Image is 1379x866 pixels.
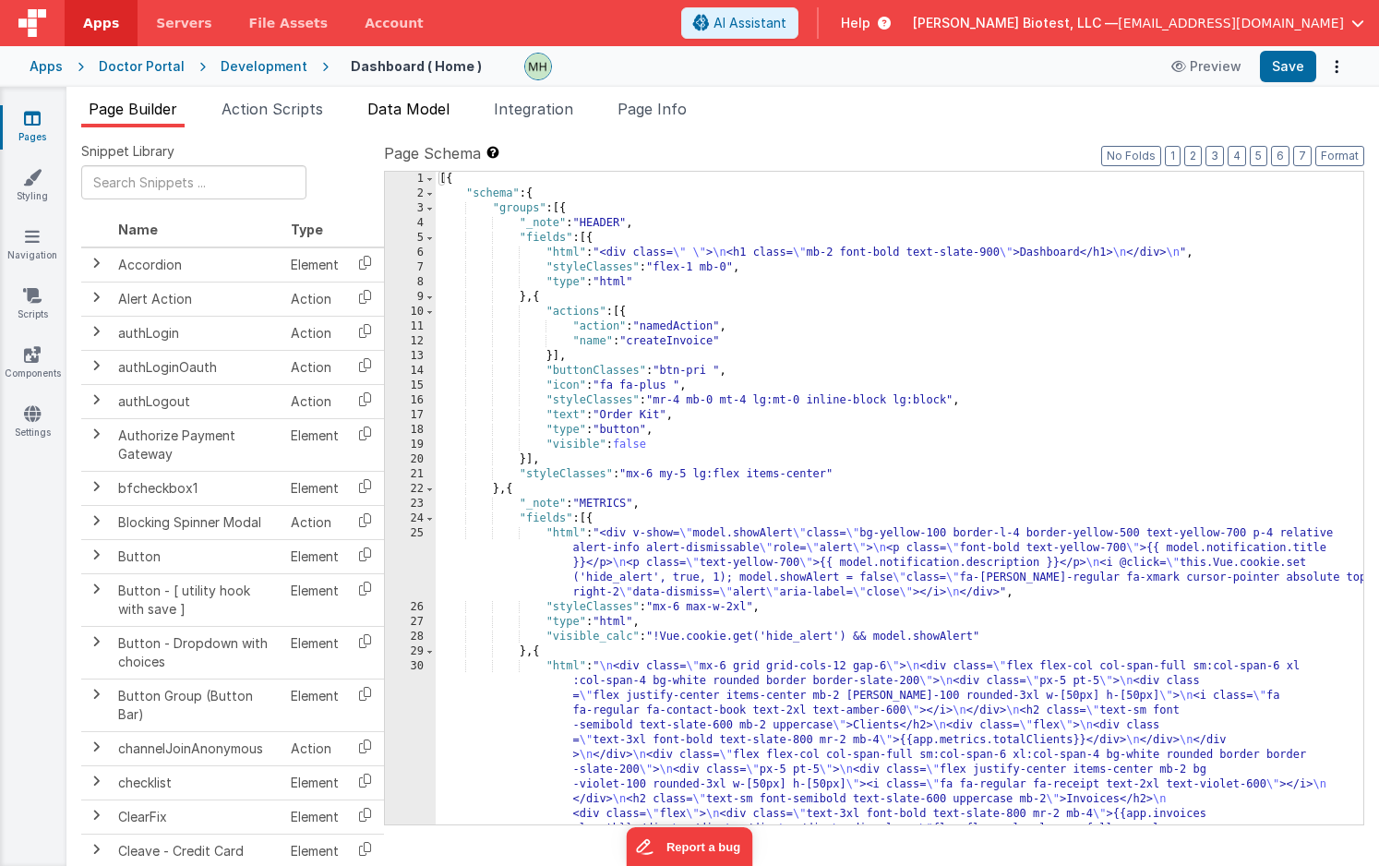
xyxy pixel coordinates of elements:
[283,505,346,539] td: Action
[385,364,436,379] div: 14
[111,505,283,539] td: Blocking Spinner Modal
[385,511,436,526] div: 24
[1101,146,1161,166] button: No Folds
[385,246,436,260] div: 6
[111,471,283,505] td: bfcheckbox1
[283,765,346,800] td: Element
[111,282,283,316] td: Alert Action
[249,14,329,32] span: File Assets
[1250,146,1267,166] button: 5
[1118,14,1344,32] span: [EMAIL_ADDRESS][DOMAIN_NAME]
[385,630,436,644] div: 28
[283,539,346,573] td: Element
[222,100,323,118] span: Action Scripts
[111,247,283,283] td: Accordion
[156,14,211,32] span: Servers
[385,423,436,438] div: 18
[385,438,436,452] div: 19
[385,467,436,482] div: 21
[385,260,436,275] div: 7
[1205,146,1224,166] button: 3
[283,626,346,679] td: Element
[221,57,307,76] div: Development
[30,57,63,76] div: Apps
[385,497,436,511] div: 23
[111,418,283,471] td: Authorize Payment Gateway
[385,231,436,246] div: 5
[1160,52,1253,81] button: Preview
[385,600,436,615] div: 26
[111,384,283,418] td: authLogout
[913,14,1118,32] span: [PERSON_NAME] Biotest, LLC —
[1260,51,1316,82] button: Save
[111,731,283,765] td: channelJoinAnonymous
[385,172,436,186] div: 1
[385,216,436,231] div: 4
[351,59,482,73] h4: Dashboard ( Home )
[283,350,346,384] td: Action
[385,526,436,600] div: 25
[83,14,119,32] span: Apps
[283,418,346,471] td: Element
[111,573,283,626] td: Button - [ utility hook with save ]
[385,201,436,216] div: 3
[681,7,798,39] button: AI Assistant
[385,349,436,364] div: 13
[385,379,436,393] div: 15
[385,482,436,497] div: 22
[385,452,436,467] div: 20
[1293,146,1312,166] button: 7
[841,14,870,32] span: Help
[111,350,283,384] td: authLoginOauth
[385,393,436,408] div: 16
[627,827,753,866] iframe: Marker.io feedback button
[283,800,346,834] td: Element
[713,14,786,32] span: AI Assistant
[1324,54,1349,79] button: Options
[913,14,1364,32] button: [PERSON_NAME] Biotest, LLC — [EMAIL_ADDRESS][DOMAIN_NAME]
[1165,146,1181,166] button: 1
[111,765,283,800] td: checklist
[118,222,158,237] span: Name
[494,100,573,118] span: Integration
[618,100,687,118] span: Page Info
[111,539,283,573] td: Button
[111,679,283,731] td: Button Group (Button Bar)
[111,626,283,679] td: Button - Dropdown with choices
[384,142,481,164] span: Page Schema
[283,384,346,418] td: Action
[283,247,346,283] td: Element
[385,186,436,201] div: 2
[385,334,436,349] div: 12
[385,319,436,334] div: 11
[81,142,174,161] span: Snippet Library
[1228,146,1246,166] button: 4
[1184,146,1202,166] button: 2
[111,800,283,834] td: ClearFix
[385,305,436,319] div: 10
[367,100,450,118] span: Data Model
[385,275,436,290] div: 8
[1271,146,1289,166] button: 6
[111,316,283,350] td: authLogin
[525,54,551,79] img: 4a001aa0ba5abbd196798caa8a1bcb60
[283,679,346,731] td: Element
[283,316,346,350] td: Action
[283,471,346,505] td: Element
[81,165,306,199] input: Search Snippets ...
[283,573,346,626] td: Element
[89,100,177,118] span: Page Builder
[385,408,436,423] div: 17
[291,222,323,237] span: Type
[385,615,436,630] div: 27
[283,731,346,765] td: Action
[385,290,436,305] div: 9
[283,282,346,316] td: Action
[1315,146,1364,166] button: Format
[385,644,436,659] div: 29
[99,57,185,76] div: Doctor Portal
